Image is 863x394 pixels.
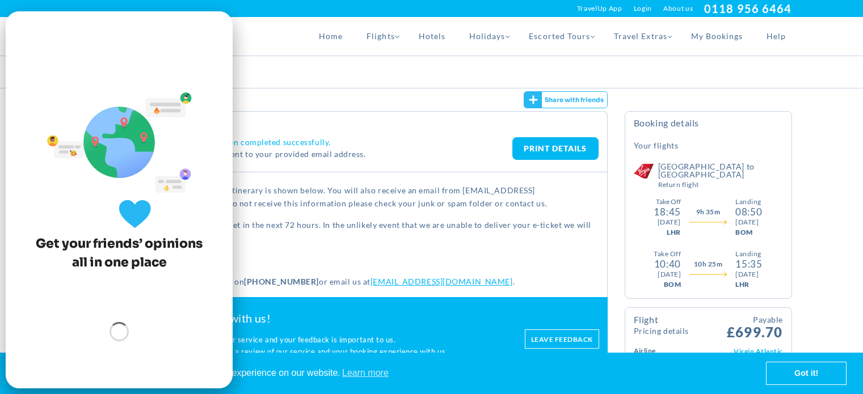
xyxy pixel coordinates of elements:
small: Payable [727,313,782,325]
a: PRINT DETAILS [512,137,599,160]
h4: Thank You. Your booking has been completed successfully. [109,137,512,147]
h4: Flight [634,315,689,335]
a: dismiss cookie message [767,362,846,385]
div: [DATE] [735,217,762,227]
div: Landing [735,197,762,207]
div: Landing [735,249,762,259]
img: Virgin Atlantic [632,163,655,180]
a: learn more about cookies [340,365,390,382]
a: 0118 956 6464 [704,2,792,15]
p: You should expect to receive your e-ticket in the next 72 hours. In the unlikely event that we ar... [81,218,599,245]
span: 9h 35m [696,207,721,217]
div: BOM [735,227,762,238]
div: 15:35 [735,259,762,269]
td: Virgin Atlantic [681,345,782,357]
div: [DATE] [658,269,681,279]
a: [EMAIL_ADDRESS][DOMAIN_NAME] [371,277,513,286]
a: Holidays [457,17,517,56]
div: 08:50 [735,207,762,217]
a: Hotels [407,17,457,56]
small: Return Flight [658,181,783,188]
p: We are continuously working to improve our service and your feedback is important to us. We will ... [80,334,513,358]
div: Take Off [654,249,681,259]
span: This website uses cookies to ensure you get the best experience on our website. [16,365,766,382]
h5: [GEOGRAPHIC_DATA] to [GEOGRAPHIC_DATA] [658,163,783,188]
div: 10:40 [654,259,681,269]
div: [DATE] [658,217,681,227]
span: 10h 25m [694,259,722,269]
div: LHR [735,279,762,290]
h2: Booking Confirmation [81,117,599,129]
h4: Booking Details [634,117,783,137]
a: Home [307,17,355,56]
td: Airline [634,345,681,357]
a: Travel Extras [602,17,679,56]
a: Leave feedback [525,329,599,349]
strong: [PHONE_NUMBER] [244,277,319,286]
p: A confirmation email has been sent to your provided email address. [109,147,512,160]
div: Take Off [656,197,681,207]
div: BOM [664,279,681,290]
div: 18:45 [654,207,680,217]
p: Your booking has been created and the itinerary is shown below. You will also receive an email fr... [81,184,599,210]
div: [DATE] [735,269,762,279]
a: My Bookings [679,17,755,56]
gamitee-button: Get your friends' opinions [524,91,608,108]
small: Pricing Details [634,327,689,335]
h5: Your Flights [634,140,679,151]
p: For any further assistance please call us on or email us at . [81,275,599,288]
gamitee-draggable-frame: Joyned Window [6,11,233,388]
a: Flights [355,17,406,56]
span: £699.70 [727,313,782,339]
a: Escorted Tours [517,17,602,56]
a: Help [755,17,792,56]
div: LHR [667,227,680,238]
h2: Please share your experience with us! [80,311,513,325]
